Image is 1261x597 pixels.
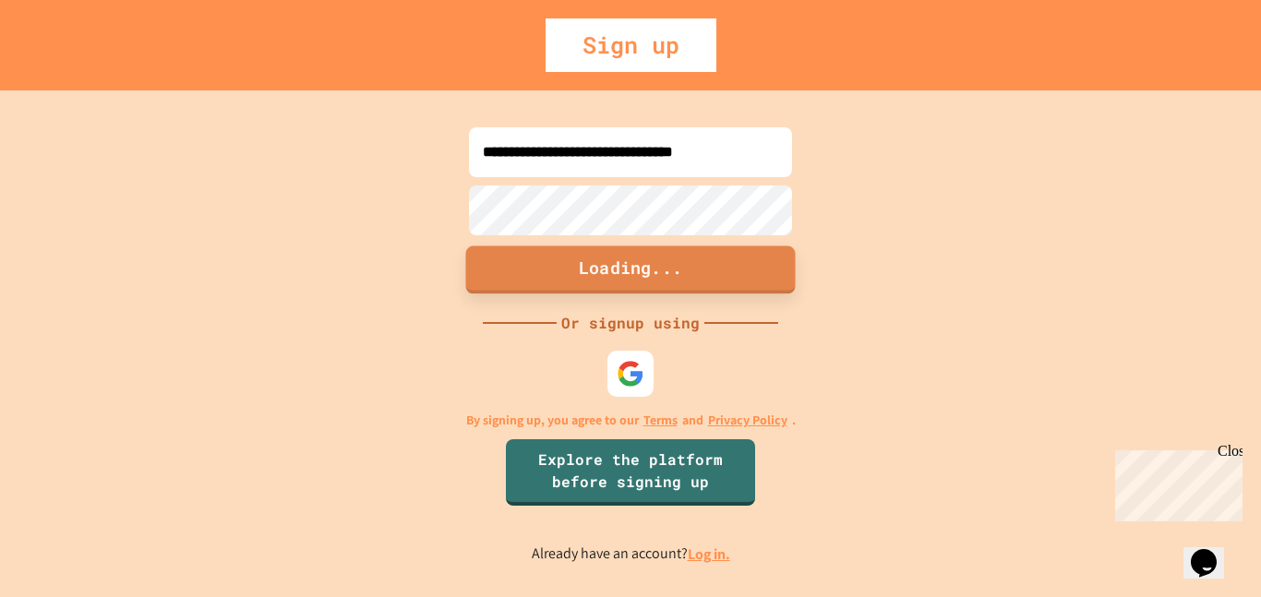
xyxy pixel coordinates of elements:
div: Or signup using [557,312,704,334]
div: Sign up [546,18,716,72]
button: Loading... [466,245,796,293]
a: Log in. [688,544,730,564]
div: Chat with us now!Close [7,7,127,117]
p: By signing up, you agree to our and . [466,411,796,430]
p: Already have an account? [532,543,730,566]
a: Terms [643,411,678,430]
a: Privacy Policy [708,411,787,430]
iframe: chat widget [1108,443,1243,521]
img: google-icon.svg [617,360,644,388]
iframe: chat widget [1183,523,1243,579]
a: Explore the platform before signing up [506,439,755,506]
